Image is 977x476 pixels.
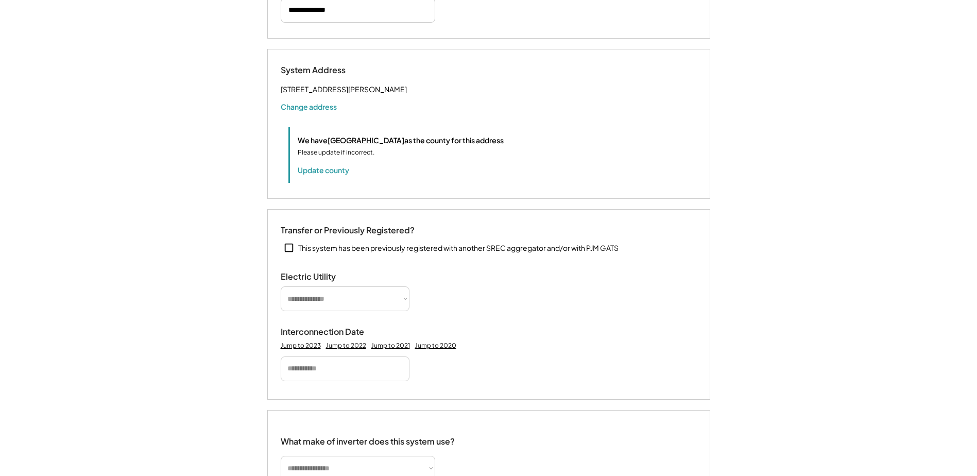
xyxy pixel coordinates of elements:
[281,327,384,337] div: Interconnection Date
[298,165,349,175] button: Update county
[326,342,366,350] div: Jump to 2022
[281,426,455,449] div: What make of inverter does this system use?
[281,65,384,76] div: System Address
[415,342,456,350] div: Jump to 2020
[281,83,407,96] div: [STREET_ADDRESS][PERSON_NAME]
[298,135,504,146] div: We have as the county for this address
[298,148,374,157] div: Please update if incorrect.
[328,135,404,145] u: [GEOGRAPHIC_DATA]
[281,225,415,236] div: Transfer or Previously Registered?
[281,271,384,282] div: Electric Utility
[298,243,619,253] div: This system has been previously registered with another SREC aggregator and/or with PJM GATS
[281,101,337,112] button: Change address
[371,342,410,350] div: Jump to 2021
[281,342,321,350] div: Jump to 2023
